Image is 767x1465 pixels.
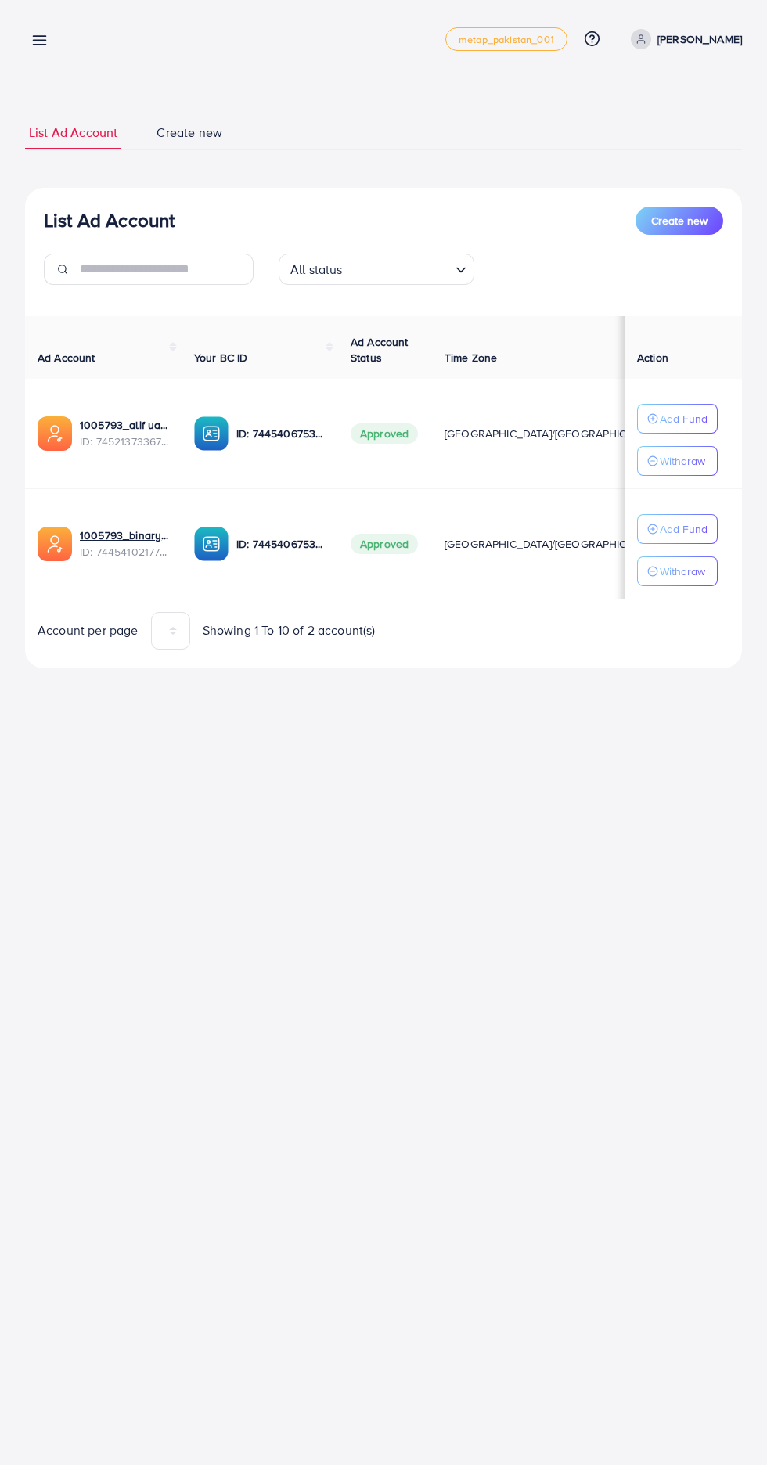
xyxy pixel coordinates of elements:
a: 1005793_binary ad account 1_1733519668386 [80,527,169,543]
p: Add Fund [660,409,708,428]
img: ic-ads-acc.e4c84228.svg [38,527,72,561]
span: ID: 7445410217736732673 [80,544,169,560]
img: ic-ba-acc.ded83a64.svg [194,416,229,451]
span: Ad Account Status [351,334,409,365]
p: Withdraw [660,452,705,470]
img: ic-ba-acc.ded83a64.svg [194,527,229,561]
span: Approved [351,423,418,444]
p: Withdraw [660,562,705,581]
button: Add Fund [637,514,718,544]
a: metap_pakistan_001 [445,27,567,51]
span: Create new [651,213,708,229]
span: All status [287,258,346,281]
button: Withdraw [637,556,718,586]
div: Search for option [279,254,474,285]
p: ID: 7445406753275019281 [236,424,326,443]
button: Add Fund [637,404,718,434]
button: Withdraw [637,446,718,476]
a: 1005793_alif uae_1735085948322 [80,417,169,433]
p: [PERSON_NAME] [657,30,742,49]
span: [GEOGRAPHIC_DATA]/[GEOGRAPHIC_DATA] [445,536,662,552]
p: Add Fund [660,520,708,538]
span: [GEOGRAPHIC_DATA]/[GEOGRAPHIC_DATA] [445,426,662,441]
img: ic-ads-acc.e4c84228.svg [38,416,72,451]
h3: List Ad Account [44,209,175,232]
span: Account per page [38,621,139,639]
p: ID: 7445406753275019281 [236,535,326,553]
span: Action [637,350,668,365]
span: Create new [157,124,222,142]
span: Showing 1 To 10 of 2 account(s) [203,621,376,639]
span: Time Zone [445,350,497,365]
span: Your BC ID [194,350,248,365]
button: Create new [636,207,723,235]
div: <span class='underline'>1005793_binary ad account 1_1733519668386</span></br>7445410217736732673 [80,527,169,560]
span: metap_pakistan_001 [459,34,554,45]
div: <span class='underline'>1005793_alif uae_1735085948322</span></br>7452137336751783937 [80,417,169,449]
input: Search for option [347,255,449,281]
span: List Ad Account [29,124,117,142]
span: ID: 7452137336751783937 [80,434,169,449]
span: Ad Account [38,350,95,365]
span: Approved [351,534,418,554]
a: [PERSON_NAME] [625,29,742,49]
